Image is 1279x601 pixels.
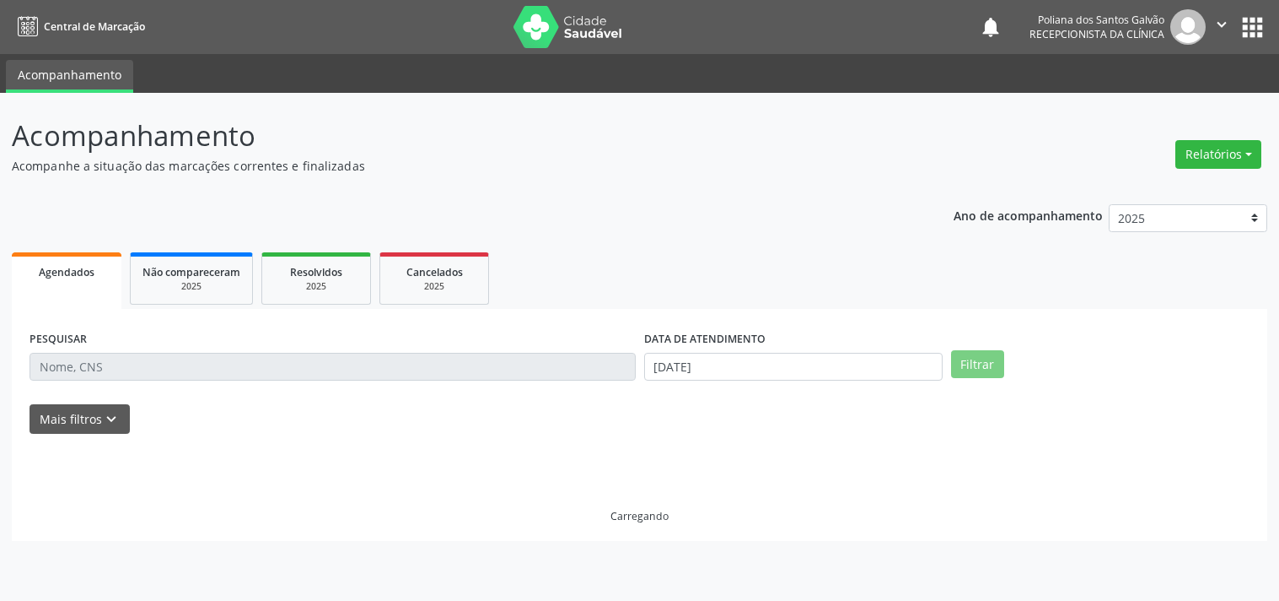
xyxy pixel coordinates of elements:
span: Resolvidos [290,265,342,279]
button:  [1206,9,1238,45]
button: notifications [979,15,1002,39]
div: 2025 [392,280,476,293]
i:  [1212,15,1231,34]
p: Acompanhe a situação das marcações correntes e finalizadas [12,157,890,175]
span: Agendados [39,265,94,279]
span: Central de Marcação [44,19,145,34]
button: apps [1238,13,1267,42]
div: Poliana dos Santos Galvão [1029,13,1164,27]
i: keyboard_arrow_down [102,410,121,429]
button: Relatórios [1175,140,1261,169]
span: Recepcionista da clínica [1029,27,1164,41]
span: Cancelados [406,265,463,279]
div: Carregando [610,509,669,523]
a: Central de Marcação [12,13,145,41]
p: Acompanhamento [12,115,890,157]
input: Selecione um intervalo [644,353,943,382]
div: 2025 [142,280,240,293]
button: Filtrar [951,350,1004,379]
label: DATA DE ATENDIMENTO [644,327,766,353]
div: 2025 [274,280,358,293]
input: Nome, CNS [30,353,636,382]
p: Ano de acompanhamento [954,204,1103,225]
button: Mais filtroskeyboard_arrow_down [30,404,130,434]
label: PESQUISAR [30,327,87,353]
span: Não compareceram [142,265,240,279]
a: Acompanhamento [6,60,133,93]
img: img [1170,9,1206,45]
